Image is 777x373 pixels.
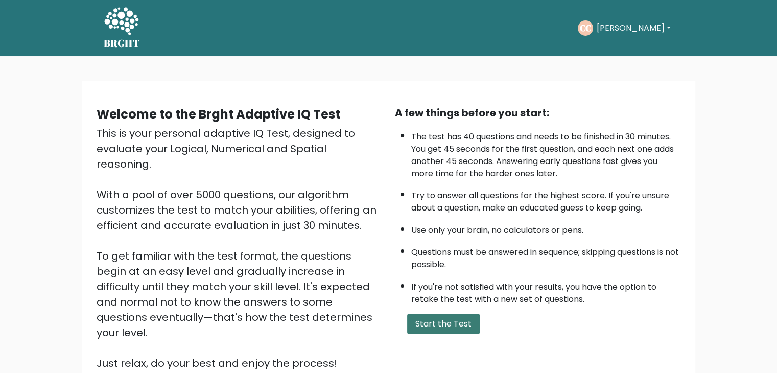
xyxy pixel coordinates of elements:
[97,106,340,123] b: Welcome to the Brght Adaptive IQ Test
[411,241,681,271] li: Questions must be answered in sequence; skipping questions is not possible.
[104,37,140,50] h5: BRGHT
[104,4,140,52] a: BRGHT
[411,276,681,306] li: If you're not satisfied with your results, you have the option to retake the test with a new set ...
[411,126,681,180] li: The test has 40 questions and needs to be finished in 30 minutes. You get 45 seconds for the firs...
[580,22,592,34] text: CC
[593,21,673,35] button: [PERSON_NAME]
[411,219,681,237] li: Use only your brain, no calculators or pens.
[97,126,383,371] div: This is your personal adaptive IQ Test, designed to evaluate your Logical, Numerical and Spatial ...
[395,105,681,121] div: A few things before you start:
[407,314,480,334] button: Start the Test
[411,184,681,214] li: Try to answer all questions for the highest score. If you're unsure about a question, make an edu...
